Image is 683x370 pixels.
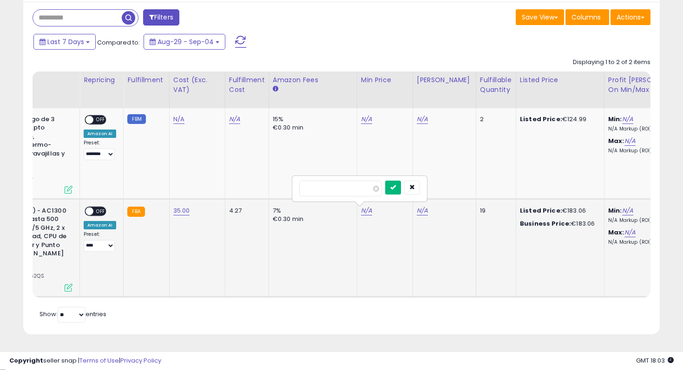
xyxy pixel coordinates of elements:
[173,206,190,215] a: 35.00
[9,356,43,365] strong: Copyright
[520,115,597,123] div: €124.99
[47,37,84,46] span: Last 7 Days
[480,115,509,123] div: 2
[636,356,674,365] span: 2025-09-12 18:03 GMT
[624,136,636,146] a: N/A
[608,228,624,237] b: Max:
[573,58,650,67] div: Displaying 1 to 2 of 2 items
[173,75,221,95] div: Cost (Exc. VAT)
[93,116,108,123] span: OFF
[417,75,472,85] div: [PERSON_NAME]
[143,9,179,26] button: Filters
[127,207,144,217] small: FBA
[97,38,140,47] span: Compared to:
[571,13,601,22] span: Columns
[229,75,265,95] div: Fulfillment Cost
[39,310,106,318] span: Show: entries
[520,75,600,85] div: Listed Price
[361,115,372,124] a: N/A
[361,75,409,85] div: Min Price
[273,123,350,132] div: €0.30 min
[229,115,240,124] a: N/A
[608,206,622,215] b: Min:
[520,219,571,228] b: Business Price:
[361,206,372,215] a: N/A
[565,9,609,25] button: Columns
[79,356,119,365] a: Terms of Use
[273,85,278,93] small: Amazon Fees.
[127,114,145,124] small: FBM
[480,207,509,215] div: 19
[33,34,96,50] button: Last 7 Days
[84,130,116,138] div: Amazon AI
[273,207,350,215] div: 7%
[611,9,650,25] button: Actions
[144,34,225,50] button: Aug-29 - Sep-04
[158,37,214,46] span: Aug-29 - Sep-04
[520,115,562,123] b: Listed Price:
[273,215,350,223] div: €0.30 min
[84,75,119,85] div: Repricing
[417,206,428,215] a: N/A
[622,206,633,215] a: N/A
[273,115,350,123] div: 15%
[84,140,116,161] div: Preset:
[608,136,624,145] b: Max:
[520,220,597,228] div: €183.06
[173,115,184,124] a: N/A
[273,75,353,85] div: Amazon Fees
[84,221,116,229] div: Amazon AI
[480,75,512,95] div: Fulfillable Quantity
[516,9,564,25] button: Save View
[520,206,562,215] b: Listed Price:
[9,357,161,365] div: seller snap | |
[93,207,108,215] span: OFF
[622,115,633,124] a: N/A
[608,115,622,123] b: Min:
[520,207,597,215] div: €183.06
[120,356,161,365] a: Privacy Policy
[624,228,636,237] a: N/A
[417,115,428,124] a: N/A
[229,207,262,215] div: 4.27
[127,75,165,85] div: Fulfillment
[84,231,116,252] div: Preset:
